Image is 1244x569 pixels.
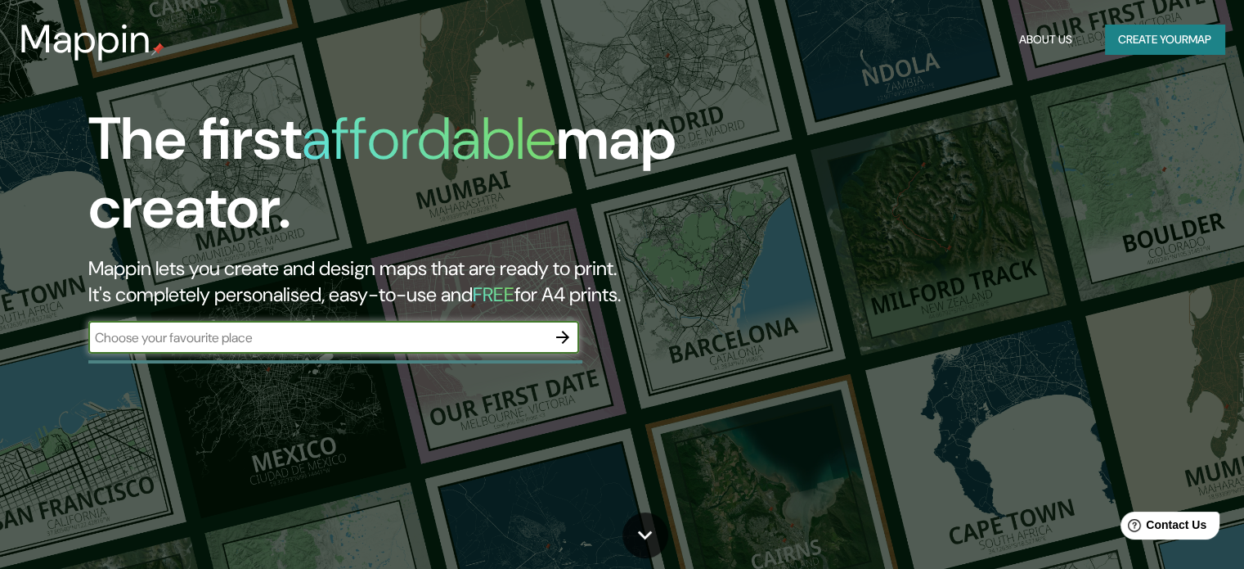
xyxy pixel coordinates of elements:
h1: affordable [302,101,556,177]
h1: The first map creator. [88,105,711,255]
h5: FREE [473,282,514,307]
h3: Mappin [20,16,151,62]
button: About Us [1013,25,1079,55]
iframe: Help widget launcher [1098,505,1226,551]
h2: Mappin lets you create and design maps that are ready to print. It's completely personalised, eas... [88,255,711,308]
input: Choose your favourite place [88,328,546,347]
img: mappin-pin [151,43,164,56]
button: Create yourmap [1105,25,1224,55]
